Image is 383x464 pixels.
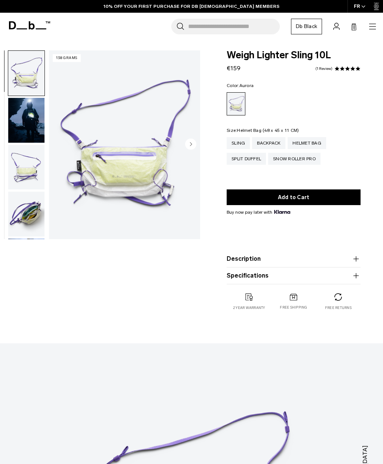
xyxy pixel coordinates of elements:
a: Sling [227,137,250,149]
button: Next slide [185,138,196,151]
button: Weigh_Lighter_Sling_10L_Lifestyle.png [8,98,45,143]
legend: Color: [227,83,254,88]
li: 1 / 6 [49,50,200,239]
a: Snow Roller Pro [268,153,321,165]
p: Free returns [325,305,352,310]
button: Description [227,254,361,263]
a: Aurora [227,92,245,115]
span: Aurora [239,83,254,88]
span: Helmet Bag (48 x 45 x 11 CM) [237,128,299,133]
button: Weigh Lighter Sling 10L Aurora [8,238,45,284]
img: Weigh_Lighter_Sling_10L_3.png [8,192,45,236]
a: 10% OFF YOUR FIRST PURCHASE FOR DB [DEMOGRAPHIC_DATA] MEMBERS [104,3,279,10]
p: 2 year warranty [233,305,265,310]
span: Buy now pay later with [227,209,290,216]
img: Weigh_Lighter_Sling_10L_2.png [8,145,45,190]
button: Weigh_Lighter_Sling_10L_1.png [8,50,45,96]
a: Backpack [252,137,285,149]
img: Weigh_Lighter_Sling_10L_1.png [8,51,45,96]
img: Weigh_Lighter_Sling_10L_Lifestyle.png [8,98,45,143]
a: 1 reviews [315,67,333,71]
img: {"height" => 20, "alt" => "Klarna"} [274,210,290,214]
legend: Size: [227,128,299,133]
p: 138 grams [53,54,81,62]
p: Free shipping [280,305,307,310]
img: Weigh Lighter Sling 10L Aurora [8,239,45,284]
button: Weigh_Lighter_Sling_10L_2.png [8,145,45,190]
button: Add to Cart [227,189,361,205]
a: Helmet Bag [288,137,326,149]
button: Specifications [227,271,361,280]
span: €159 [227,65,240,72]
span: Weigh Lighter Sling 10L [227,50,361,60]
img: Weigh_Lighter_Sling_10L_1.png [49,50,200,239]
a: Split Duffel [227,153,266,165]
a: Db Black [291,19,322,34]
button: Weigh_Lighter_Sling_10L_3.png [8,191,45,237]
